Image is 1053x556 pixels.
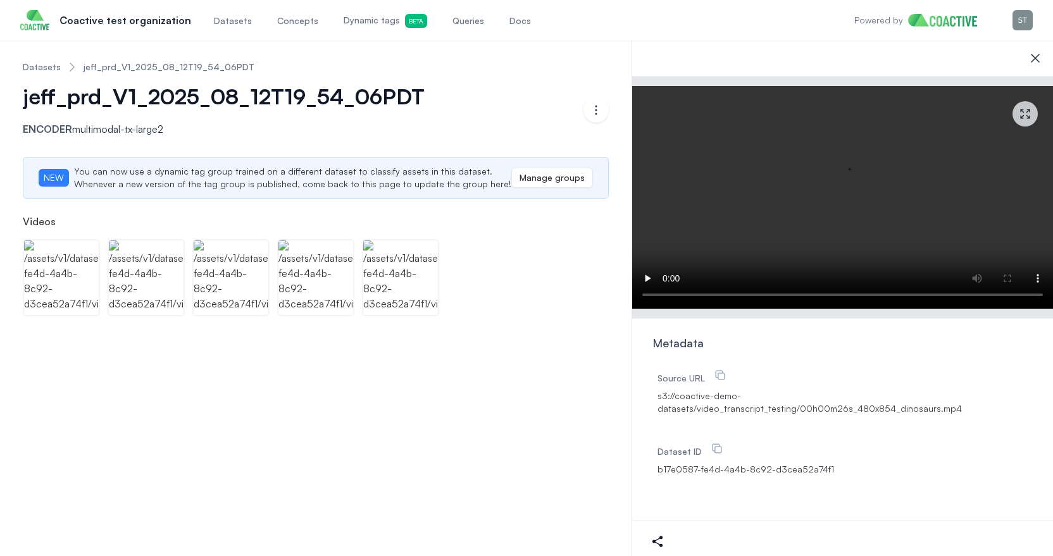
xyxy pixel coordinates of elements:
[657,446,726,457] label: Dataset ID
[39,169,69,187] span: NEW
[24,240,99,315] img: /assets/v1/datasets/b17e0587-fe4d-4a4b-8c92-d3cea52a74f1/videos/8eed98ba-87c4-4749-b996-ad9cfc8bf...
[652,334,1033,352] div: Metadata
[74,165,511,190] p: You can now use a dynamic tag group trained on a different dataset to classify assets in this dat...
[657,390,1028,415] span: s3://coactive-demo-datasets/video_transcript_testing/00h00m26s_480x854_dinosaurs.mp4
[405,14,427,28] span: Beta
[23,83,425,109] span: jeff_prd_V1_2025_08_12T19_54_06PDT
[278,240,353,315] img: /assets/v1/datasets/b17e0587-fe4d-4a4b-8c92-d3cea52a74f1/videos/42f02598-172d-4f1a-a1eb-bc7c9ec84...
[854,14,903,27] p: Powered by
[511,168,593,188] button: Manage groups
[214,15,252,27] span: Datasets
[657,373,729,383] label: Source URL
[1012,10,1033,30] img: Menu for the logged in user
[109,240,184,315] img: /assets/v1/datasets/b17e0587-fe4d-4a4b-8c92-d3cea52a74f1/videos/0eacf2a1-537d-44da-a201-5972e27df...
[23,61,61,73] a: Datasets
[23,83,442,109] button: jeff_prd_V1_2025_08_12T19_54_06PDT
[84,61,254,73] a: jeff_prd_V1_2025_08_12T19_54_06PDT
[23,121,452,137] p: multimodal-tx-large2
[908,14,987,27] img: Home
[363,240,438,315] img: /assets/v1/datasets/b17e0587-fe4d-4a4b-8c92-d3cea52a74f1/videos/484473ef-36e4-47fb-a36e-7d99b0a68...
[23,51,609,83] nav: Breadcrumb
[708,440,726,458] button: Dataset ID
[277,15,318,27] span: Concepts
[23,214,609,229] h2: Videos
[23,123,72,135] span: Encoder
[711,367,729,385] button: Source URL
[452,15,484,27] span: Queries
[657,463,834,476] span: b17e0587-fe4d-4a4b-8c92-d3cea52a74f1
[20,10,49,30] img: Coactive test organization
[344,14,427,28] span: Dynamic tags
[59,13,191,28] p: Coactive test organization
[194,240,268,315] img: /assets/v1/datasets/b17e0587-fe4d-4a4b-8c92-d3cea52a74f1/videos/dd01bd8b-0ad7-4df9-aaf7-f0b6b7a08...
